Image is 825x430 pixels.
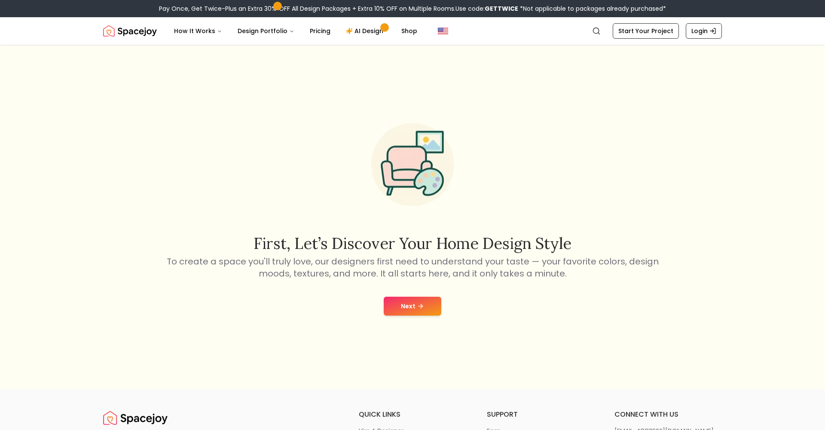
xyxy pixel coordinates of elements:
[487,409,594,420] h6: support
[359,409,466,420] h6: quick links
[438,26,448,36] img: United States
[165,255,660,279] p: To create a space you'll truly love, our designers first need to understand your taste — your fav...
[384,297,441,316] button: Next
[167,22,424,40] nav: Main
[231,22,301,40] button: Design Portfolio
[103,22,157,40] a: Spacejoy
[613,23,679,39] a: Start Your Project
[165,235,660,252] h2: First, let’s discover your home design style
[357,110,467,220] img: Start Style Quiz Illustration
[614,409,722,420] h6: connect with us
[455,4,518,13] span: Use code:
[103,17,722,45] nav: Global
[518,4,666,13] span: *Not applicable to packages already purchased*
[686,23,722,39] a: Login
[103,409,168,427] img: Spacejoy Logo
[394,22,424,40] a: Shop
[103,409,168,427] a: Spacejoy
[159,4,666,13] div: Pay Once, Get Twice-Plus an Extra 30% OFF All Design Packages + Extra 10% OFF on Multiple Rooms.
[485,4,518,13] b: GETTWICE
[339,22,393,40] a: AI Design
[103,22,157,40] img: Spacejoy Logo
[167,22,229,40] button: How It Works
[303,22,337,40] a: Pricing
